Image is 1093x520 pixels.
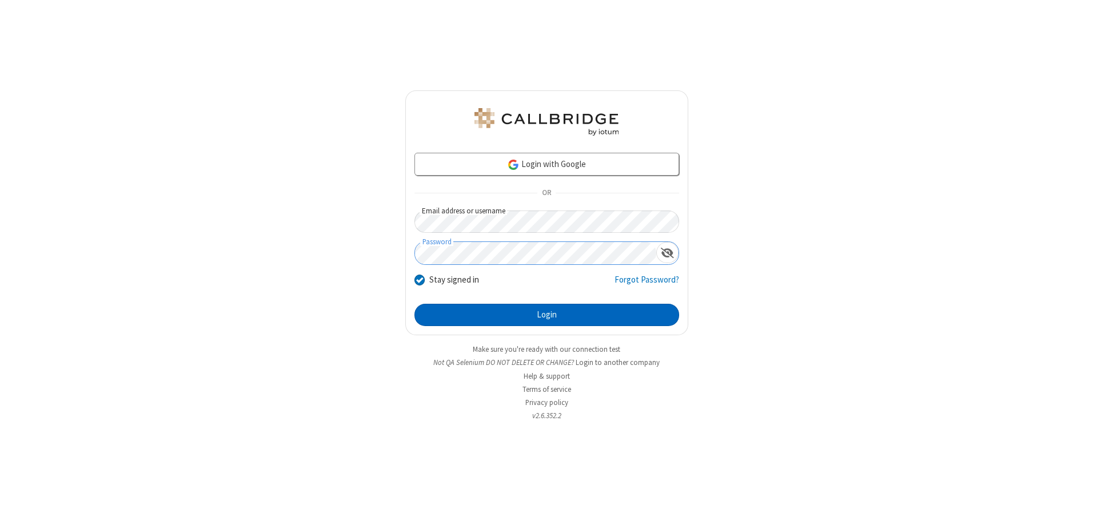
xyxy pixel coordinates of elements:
a: Help & support [524,371,570,381]
a: Terms of service [522,384,571,394]
a: Login with Google [414,153,679,176]
button: Login [414,304,679,327]
label: Stay signed in [429,273,479,287]
a: Privacy policy [525,398,568,407]
button: Login to another company [576,357,660,368]
a: Make sure you're ready with our connection test [473,344,620,354]
img: google-icon.png [507,158,520,171]
input: Email address or username [414,211,679,233]
img: QA Selenium DO NOT DELETE OR CHANGE [472,108,621,136]
span: OR [537,185,556,201]
li: Not QA Selenium DO NOT DELETE OR CHANGE? [405,357,688,368]
a: Forgot Password? [615,273,679,295]
input: Password [415,242,656,264]
div: Show password [656,242,679,263]
li: v2.6.352.2 [405,410,688,421]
